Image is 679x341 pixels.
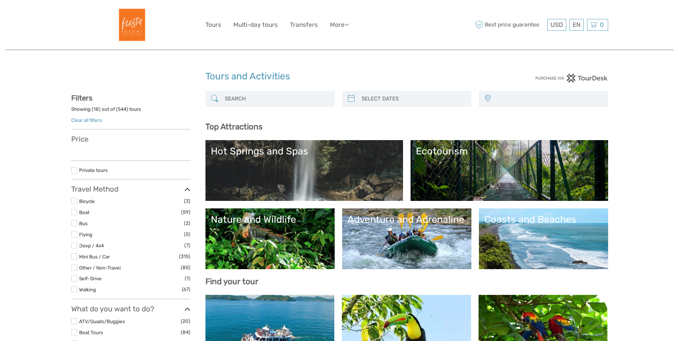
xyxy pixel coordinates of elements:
span: (67) [182,285,190,293]
span: (2) [184,219,190,227]
span: (59) [181,208,190,216]
a: Boat [79,209,89,215]
a: Ecotourism [416,145,603,196]
a: Mini Bus / Car [79,254,110,260]
a: Private tours [79,167,108,173]
input: SELECT DATES [359,93,468,105]
a: Boat Tours [79,330,103,335]
h3: Price [71,135,190,143]
span: USD [551,21,563,28]
span: (3) [184,197,190,205]
a: Multi-day tours [233,20,278,30]
a: Other / Non-Travel [79,265,121,271]
div: Showing ( ) out of ( ) tours [71,106,190,117]
div: Coasts and Beaches [484,214,603,225]
div: Ecotourism [416,145,603,157]
b: Top Attractions [205,122,262,132]
a: Nature and Wildlife [211,214,329,264]
span: (7) [184,241,190,249]
span: (5) [184,230,190,238]
div: EN [569,19,584,31]
a: Transfers [290,20,318,30]
span: (315) [179,252,190,261]
a: Flying [79,232,92,237]
span: (1) [185,274,190,282]
a: Hot Springs and Spas [211,145,398,196]
div: Hot Springs and Spas [211,145,398,157]
input: SEARCH [222,93,331,105]
h3: What do you want to do? [71,305,190,313]
a: Bus [79,221,88,226]
a: ATV/Quads/Buggies [79,318,125,324]
span: Best price guarantee [474,19,545,31]
a: Adventure and Adrenaline [348,214,466,264]
span: (85) [181,263,190,272]
img: PurchaseViaTourDesk.png [535,74,608,83]
a: Clear all filters [71,117,102,123]
a: Walking [79,287,96,292]
h1: Tours and Activities [205,71,474,82]
strong: Filters [71,94,92,102]
a: Tours [205,20,221,30]
a: More [330,20,349,30]
label: 18 [93,106,99,113]
a: Jeep / 4x4 [79,243,104,248]
a: Self-Drive [79,276,102,281]
h3: Travel Method [71,185,190,193]
div: Nature and Wildlife [211,214,329,225]
span: (20) [181,317,190,325]
span: 0 [599,21,605,28]
div: Adventure and Adrenaline [348,214,466,225]
label: 544 [118,106,126,113]
span: (84) [181,328,190,336]
img: Fiesta Resort [111,5,150,44]
a: Bicycle [79,198,95,204]
b: Find your tour [205,277,258,286]
a: Coasts and Beaches [484,214,603,264]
